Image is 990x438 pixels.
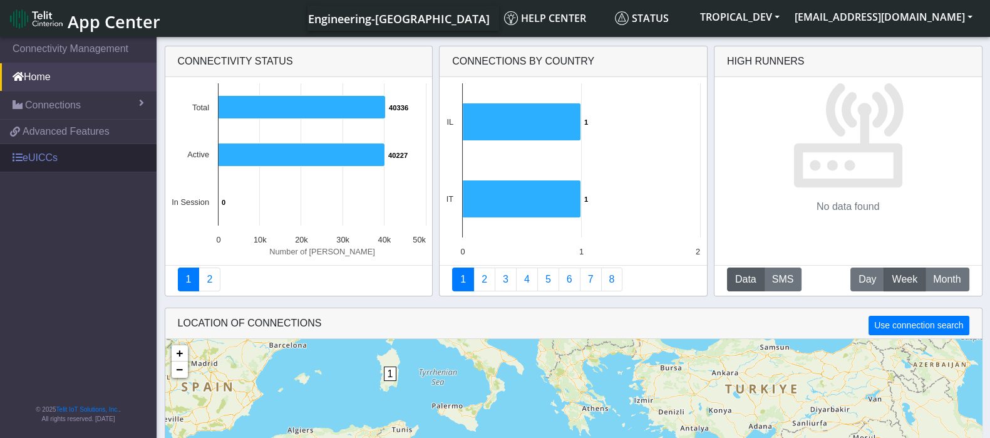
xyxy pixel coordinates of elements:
[869,316,969,335] button: Use connection search
[787,6,980,28] button: [EMAIL_ADDRESS][DOMAIN_NAME]
[10,5,158,32] a: App Center
[378,235,391,244] text: 40k
[610,6,693,31] a: Status
[440,46,707,77] div: Connections By Country
[56,406,119,413] a: Telit IoT Solutions, Inc.
[504,11,518,25] img: knowledge.svg
[10,9,63,29] img: logo-telit-cinterion-gw-new.png
[25,98,81,113] span: Connections
[178,268,420,291] nav: Summary paging
[187,150,209,159] text: Active
[727,268,765,291] button: Data
[884,268,926,291] button: Week
[68,10,160,33] span: App Center
[452,268,694,291] nav: Summary paging
[696,247,700,256] text: 2
[850,268,884,291] button: Day
[579,247,584,256] text: 1
[601,268,623,291] a: Not Connected for 30 days
[693,6,787,28] button: TROPICAL_DEV
[859,272,876,287] span: Day
[384,367,397,381] span: 1
[615,11,669,25] span: Status
[817,199,880,214] p: No data found
[499,6,610,31] a: Help center
[495,268,517,291] a: Usage per Country
[388,152,408,159] text: 40227
[172,197,209,207] text: In Session
[792,77,904,189] img: No data found
[615,11,629,25] img: status.svg
[216,235,220,244] text: 0
[165,46,433,77] div: Connectivity status
[925,268,969,291] button: Month
[172,345,188,362] a: Zoom in
[516,268,538,291] a: Connections By Carrier
[537,268,559,291] a: Usage by Carrier
[473,268,495,291] a: Carrier
[295,235,308,244] text: 20k
[307,6,489,31] a: Your current platform instance
[165,308,982,339] div: LOCATION OF CONNECTIONS
[23,124,110,139] span: Advanced Features
[452,268,474,291] a: Connections By Country
[413,235,426,244] text: 50k
[461,247,465,256] text: 0
[269,247,375,256] text: Number of [PERSON_NAME]
[172,362,188,378] a: Zoom out
[336,235,349,244] text: 30k
[253,235,266,244] text: 10k
[580,268,602,291] a: Zero Session
[389,104,408,112] text: 40336
[892,272,917,287] span: Week
[384,367,396,404] div: 1
[222,199,225,206] text: 0
[199,268,220,291] a: Deployment status
[446,117,453,127] text: IL
[764,268,802,291] button: SMS
[933,272,961,287] span: Month
[559,268,580,291] a: 14 Days Trend
[504,11,586,25] span: Help center
[584,118,588,126] text: 1
[308,11,490,26] span: Engineering-[GEOGRAPHIC_DATA]
[178,268,200,291] a: Connectivity status
[446,194,454,204] text: IT
[192,103,209,112] text: Total
[727,54,805,69] div: High Runners
[584,196,588,203] text: 1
